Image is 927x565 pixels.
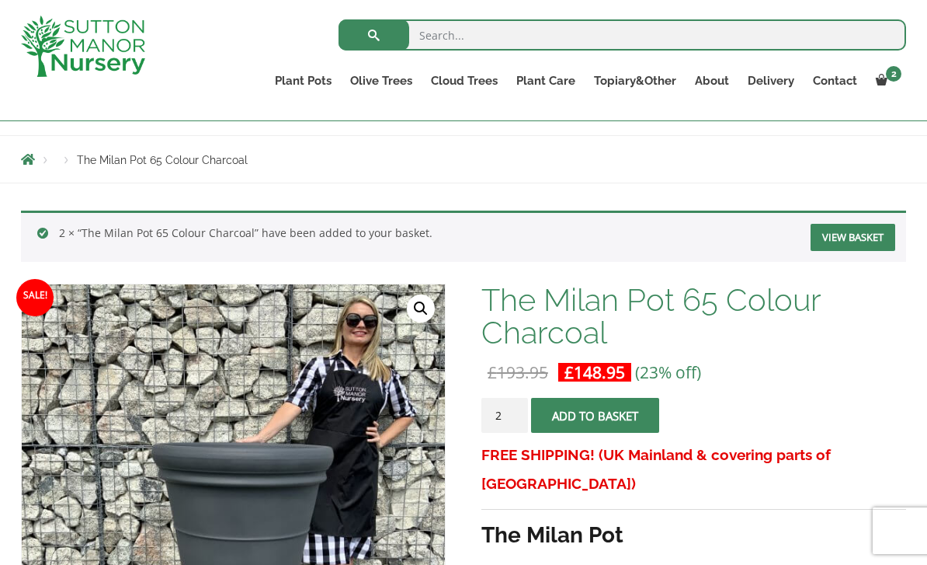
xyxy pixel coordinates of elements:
[488,361,548,383] bdi: 193.95
[564,361,625,383] bdi: 148.95
[564,361,574,383] span: £
[738,70,804,92] a: Delivery
[686,70,738,92] a: About
[407,295,435,323] a: View full-screen image gallery
[21,211,906,262] div: 2 × “The Milan Pot 65 Colour Charcoal” have been added to your basket.
[635,361,701,383] span: (23% off)
[21,153,906,166] nav: Breadcrumbs
[488,361,497,383] span: £
[507,70,585,92] a: Plant Care
[16,279,54,316] span: Sale!
[77,154,248,166] span: The Milan Pot 65 Colour Charcoal
[266,70,341,92] a: Plant Pots
[585,70,686,92] a: Topiary&Other
[339,19,906,51] input: Search...
[481,284,906,349] h1: The Milan Pot 65 Colour Charcoal
[481,398,528,433] input: Product quantity
[481,522,623,548] strong: The Milan Pot
[866,70,906,92] a: 2
[811,224,895,251] a: View basket
[341,70,422,92] a: Olive Trees
[422,70,507,92] a: Cloud Trees
[804,70,866,92] a: Contact
[21,16,145,77] img: logo
[531,398,659,433] button: Add to basket
[886,66,901,82] span: 2
[481,441,906,498] h3: FREE SHIPPING! (UK Mainland & covering parts of [GEOGRAPHIC_DATA])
